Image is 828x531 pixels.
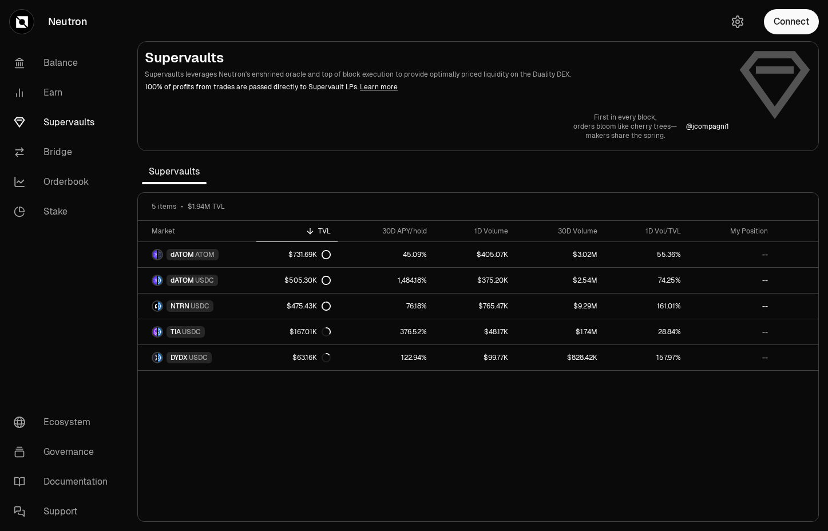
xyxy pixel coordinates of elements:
a: $99.77K [434,345,515,370]
a: $765.47K [434,294,515,319]
a: NTRN LogoUSDC LogoNTRNUSDC [138,294,256,319]
a: $3.02M [515,242,604,267]
img: DYDX Logo [153,353,157,362]
a: @jcompagni1 [686,122,729,131]
span: USDC [195,276,214,285]
a: Stake [5,197,124,227]
div: 30D APY/hold [344,227,427,236]
span: USDC [189,353,208,362]
span: TIA [171,327,181,336]
a: $475.43K [256,294,338,319]
span: NTRN [171,302,189,311]
div: $731.69K [288,250,331,259]
div: $63.16K [292,353,331,362]
a: 28.84% [604,319,688,344]
a: Bridge [5,137,124,167]
img: NTRN Logo [153,302,157,311]
div: TVL [263,227,331,236]
a: 45.09% [338,242,434,267]
a: Orderbook [5,167,124,197]
p: Supervaults leverages Neutron's enshrined oracle and top of block execution to provide optimally ... [145,69,729,80]
a: Support [5,497,124,526]
a: 157.97% [604,345,688,370]
p: 100% of profits from trades are passed directly to Supervault LPs. [145,82,729,92]
img: USDC Logo [158,327,162,336]
a: 1,484.18% [338,268,434,293]
a: 161.01% [604,294,688,319]
a: -- [688,242,775,267]
h2: Supervaults [145,49,729,67]
a: dATOM LogoATOM LogodATOMATOM [138,242,256,267]
a: $405.07K [434,242,515,267]
img: dATOM Logo [153,276,157,285]
img: dATOM Logo [153,250,157,259]
a: Documentation [5,467,124,497]
div: $167.01K [290,327,331,336]
img: USDC Logo [158,353,162,362]
a: $828.42K [515,345,604,370]
a: Governance [5,437,124,467]
a: -- [688,319,775,344]
a: Balance [5,48,124,78]
div: $505.30K [284,276,331,285]
a: 122.94% [338,345,434,370]
a: $167.01K [256,319,338,344]
span: DYDX [171,353,188,362]
a: 74.25% [604,268,688,293]
img: USDC Logo [158,302,162,311]
p: First in every block, [573,113,677,122]
span: $1.94M TVL [188,202,225,211]
span: 5 items [152,202,176,211]
div: 30D Volume [522,227,597,236]
span: Supervaults [142,160,207,183]
span: dATOM [171,276,194,285]
span: dATOM [171,250,194,259]
img: TIA Logo [153,327,157,336]
a: -- [688,294,775,319]
div: 1D Vol/TVL [611,227,681,236]
a: dATOM LogoUSDC LogodATOMUSDC [138,268,256,293]
a: -- [688,345,775,370]
img: USDC Logo [158,276,162,285]
span: USDC [191,302,209,311]
button: Connect [764,9,819,34]
a: $731.69K [256,242,338,267]
a: $9.29M [515,294,604,319]
a: -- [688,268,775,293]
a: DYDX LogoUSDC LogoDYDXUSDC [138,345,256,370]
a: $375.20K [434,268,515,293]
a: Ecosystem [5,407,124,437]
a: First in every block,orders bloom like cherry trees—makers share the spring. [573,113,677,140]
img: ATOM Logo [158,250,162,259]
a: $63.16K [256,345,338,370]
p: @ jcompagni1 [686,122,729,131]
a: 55.36% [604,242,688,267]
a: TIA LogoUSDC LogoTIAUSDC [138,319,256,344]
a: 376.52% [338,319,434,344]
div: Market [152,227,249,236]
div: $475.43K [287,302,331,311]
a: $505.30K [256,268,338,293]
a: Earn [5,78,124,108]
div: 1D Volume [441,227,508,236]
div: My Position [695,227,768,236]
p: makers share the spring. [573,131,677,140]
span: ATOM [195,250,215,259]
a: 76.18% [338,294,434,319]
a: $2.54M [515,268,604,293]
a: $48.17K [434,319,515,344]
span: USDC [182,327,201,336]
a: Supervaults [5,108,124,137]
p: orders bloom like cherry trees— [573,122,677,131]
a: Learn more [360,82,398,92]
a: $1.74M [515,319,604,344]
